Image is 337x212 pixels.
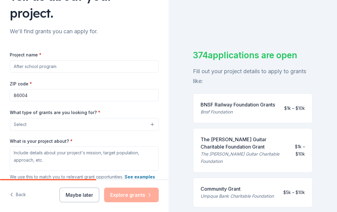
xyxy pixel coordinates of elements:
label: What type of grants are you looking for? [10,110,100,116]
div: Umpqua Bank Charitable Foundation [201,192,274,200]
div: $5k – $10k [283,189,305,196]
button: Maybe later [60,188,99,202]
label: ZIP code [10,81,32,87]
button: Select [10,118,159,131]
input: After school program [10,60,159,73]
span: Select [14,121,27,128]
input: 12345 (U.S. only) [10,89,159,101]
div: Bnsf Foundation [201,108,275,116]
div: Fill out your project details to apply to grants like: [193,66,313,86]
label: What is your project about? [10,138,73,144]
button: Back [10,189,26,201]
div: Community Grant [201,185,274,192]
div: $1k – $10k [291,143,305,158]
div: The [PERSON_NAME] Guitar Charitable Foundation [201,150,286,165]
span: We use this to match you to relevant grant opportunities. [10,174,155,179]
button: See examples [125,173,155,181]
div: We'll find grants you can apply for. [10,27,159,36]
div: $1k – $10k [284,105,305,112]
div: BNSF Railway Foundation Grants [201,101,275,108]
div: The [PERSON_NAME] Guitar Charitable Foundation Grant [201,136,286,150]
div: 374 applications are open [193,49,313,62]
label: Project name [10,52,42,58]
